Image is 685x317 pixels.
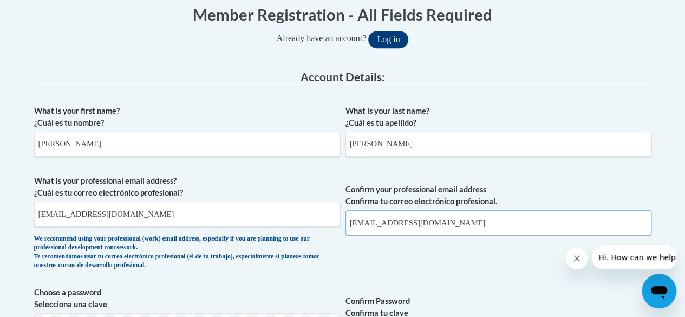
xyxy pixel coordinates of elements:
iframe: Message from company [592,245,676,269]
span: Already have an account? [277,34,367,43]
iframe: Button to launch messaging window [642,274,676,308]
h1: Member Registration - All Fields Required [34,3,651,25]
label: Confirm your professional email address Confirma tu correo electrónico profesional. [345,184,651,208]
input: Metadata input [34,132,340,157]
span: Account Details: [301,70,385,83]
iframe: Close message [566,248,588,269]
input: Metadata input [345,132,651,157]
span: Hi. How can we help? [6,8,88,16]
label: What is your first name? ¿Cuál es tu nombre? [34,105,340,129]
label: Choose a password Selecciona una clave [34,287,340,310]
div: We recommend using your professional (work) email address, especially if you are planning to use ... [34,235,340,270]
label: What is your professional email address? ¿Cuál es tu correo electrónico profesional? [34,175,340,199]
input: Metadata input [34,202,340,227]
button: Log in [368,31,408,48]
label: What is your last name? ¿Cuál es tu apellido? [345,105,651,129]
input: Required [345,210,651,235]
